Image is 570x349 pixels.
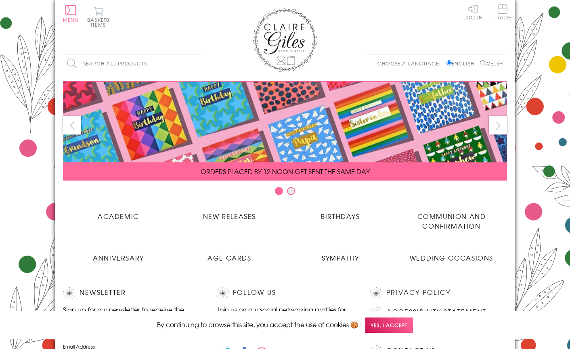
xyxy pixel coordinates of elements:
span: New Releases [203,211,256,221]
a: Age Cards [174,247,285,263]
button: Menu [63,5,79,22]
a: Log In [463,4,483,20]
span: Menu [63,16,79,23]
a: Sympathy [285,247,396,263]
div: Carousel Pagination [63,187,507,199]
a: Privacy Policy [386,287,451,298]
a: Birthdays [285,205,396,221]
h2: Follow Us [216,287,354,299]
a: Communion and Confirmation [396,205,507,231]
span: Yes, I accept [365,317,413,333]
span: 0 items [91,16,109,28]
label: Welsh [480,60,503,67]
button: Carousel Page 1 (Current Slide) [275,187,283,195]
input: Search [196,55,204,73]
span: ORDERS PLACED BY 12 NOON GET SENT THE SAME DAY [201,166,370,176]
a: Trade [494,4,511,21]
a: Accessibility Statement [386,307,487,317]
a: New Releases [174,205,285,221]
h2: Newsletter [63,287,200,299]
span: Age Cards [207,253,251,263]
button: Carousel Page 2 [287,187,295,195]
span: Anniversary [93,253,144,263]
button: prev [63,116,81,135]
input: Search all products [63,55,204,73]
span: Communion and Confirmation [417,211,486,231]
span: Sympathy [322,253,359,263]
button: Basket0 items [87,6,109,27]
p: Sign up for our newsletter to receive the latest product launches, news and offers directly to yo... [63,305,200,334]
p: Join us on our social networking profiles for up to the minute news and product releases the mome... [216,305,354,334]
input: English [446,60,452,65]
span: Academic [98,211,139,221]
input: Welsh [480,60,485,65]
img: Claire Giles Greetings Cards [253,8,317,72]
a: Wedding Occasions [396,247,507,263]
span: Birthdays [321,211,360,221]
span: Trade [494,4,511,20]
p: Choose a language: [377,60,445,67]
a: Academic [63,205,174,221]
a: Anniversary [63,247,174,263]
button: next [489,116,507,135]
span: Wedding Occasions [410,253,493,263]
label: English [446,60,478,67]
